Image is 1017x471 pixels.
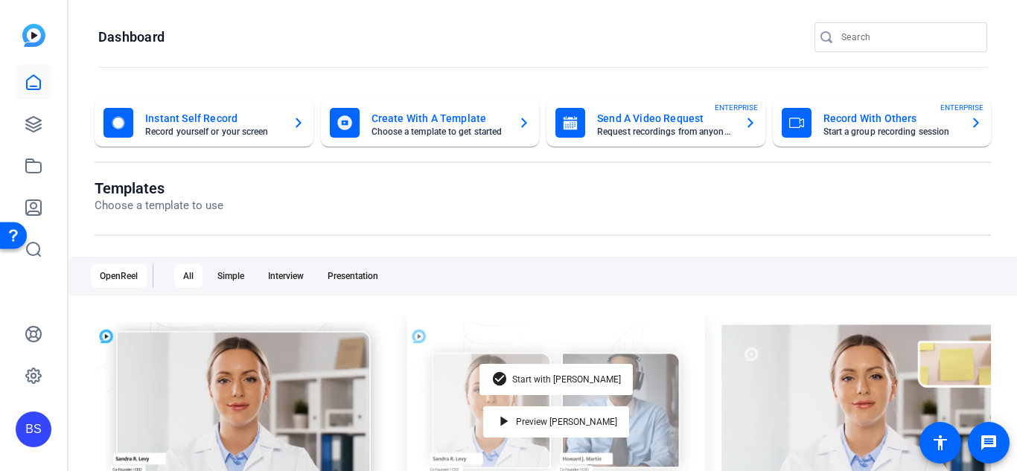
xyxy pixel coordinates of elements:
[145,127,281,136] mat-card-subtitle: Record yourself or your screen
[91,264,147,288] div: OpenReel
[597,127,733,136] mat-card-subtitle: Request recordings from anyone, anywhere
[491,371,509,388] mat-icon: check_circle
[319,264,387,288] div: Presentation
[321,99,540,147] button: Create With A TemplateChoose a template to get started
[980,434,998,452] mat-icon: message
[773,99,992,147] button: Record With OthersStart a group recording sessionENTERPRISE
[16,411,51,447] div: BS
[95,197,223,214] p: Choose a template to use
[546,99,765,147] button: Send A Video RequestRequest recordings from anyone, anywhereENTERPRISE
[516,417,617,426] span: Preview [PERSON_NAME]
[98,28,165,46] h1: Dashboard
[715,102,758,113] span: ENTERPRISE
[174,264,203,288] div: All
[841,28,975,46] input: Search
[208,264,253,288] div: Simple
[95,99,313,147] button: Instant Self RecordRecord yourself or your screen
[372,109,507,127] mat-card-title: Create With A Template
[823,127,959,136] mat-card-subtitle: Start a group recording session
[259,264,313,288] div: Interview
[512,375,621,384] span: Start with [PERSON_NAME]
[597,109,733,127] mat-card-title: Send A Video Request
[931,434,949,452] mat-icon: accessibility
[145,109,281,127] mat-card-title: Instant Self Record
[940,102,983,113] span: ENTERPRISE
[372,127,507,136] mat-card-subtitle: Choose a template to get started
[22,24,45,47] img: blue-gradient.svg
[95,179,223,197] h1: Templates
[495,413,513,431] mat-icon: play_arrow
[823,109,959,127] mat-card-title: Record With Others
